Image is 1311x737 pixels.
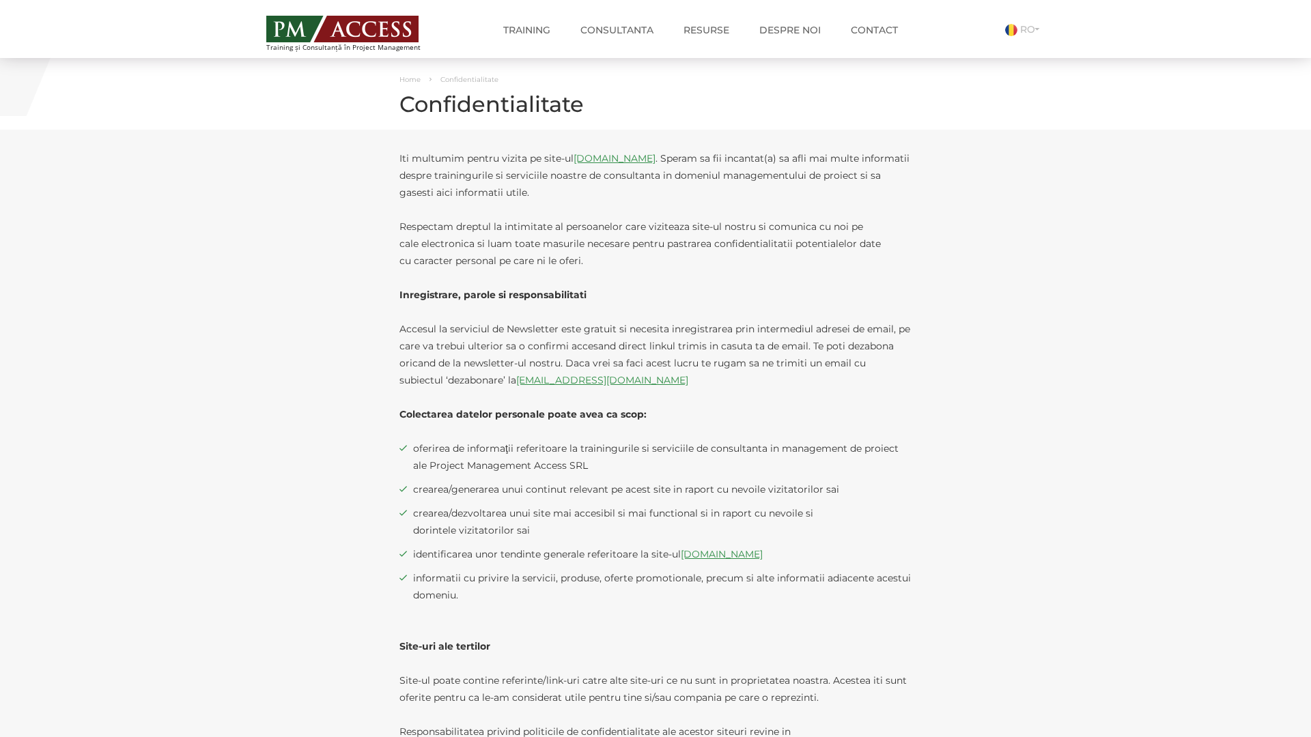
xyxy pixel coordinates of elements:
a: [DOMAIN_NAME] [574,152,655,164]
a: Despre noi [749,16,831,44]
p: Respectam dreptul la intimitate al persoanelor care viziteaza site-ul nostru si comunica cu noi p... [399,218,912,270]
span: Confidentialitate [440,75,498,84]
span: identificarea unor tendinte generale referitoare la site-ul [413,546,912,563]
h1: Confidentialitate [399,92,912,116]
span: crearea/dezvoltarea unui site mai accesibil si mai functional si in raport cu nevoile si dorintel... [413,505,912,539]
a: [DOMAIN_NAME] [681,548,763,560]
a: Training și Consultanță în Project Management [266,12,446,51]
span: informatii cu privire la servicii, produse, oferte promotionale, precum si alte informatii adiace... [413,570,912,604]
a: [EMAIL_ADDRESS][DOMAIN_NAME] [516,374,688,386]
p: Iti multumim pentru vizita pe site-ul . Speram sa fii incantat(a) sa afli mai multe informatii de... [399,150,912,201]
strong: Site-uri ale tertilor [399,640,490,652]
a: RO [1005,23,1045,35]
img: Romana [1005,24,1017,36]
strong: Inregistrare, parole si responsabilitati [399,289,587,301]
span: Training și Consultanță în Project Management [266,44,446,51]
a: Home [399,75,421,84]
a: Contact [841,16,908,44]
span: oferirea de informaţii referitoare la trainingurile si serviciile de consultanta in management de... [413,440,912,474]
span: crearea/generarea unui continut relevant pe acest site in raport cu nevoile vizitatorilor sai [413,481,912,498]
a: Resurse [673,16,739,44]
p: Accesul la serviciul de Newsletter este gratuit si necesita inregistrarea prin intermediul adrese... [399,321,912,389]
p: Site-ul poate contine referinte/link-uri catre alte site-uri ce nu sunt in proprietatea noastra. ... [399,672,912,706]
a: Training [493,16,561,44]
a: Consultanta [570,16,664,44]
img: PM ACCESS - Echipa traineri si consultanti certificati PMP: Narciss Popescu, Mihai Olaru, Monica ... [266,16,419,42]
strong: Colectarea datelor personale poate avea ca scop: [399,408,647,420]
